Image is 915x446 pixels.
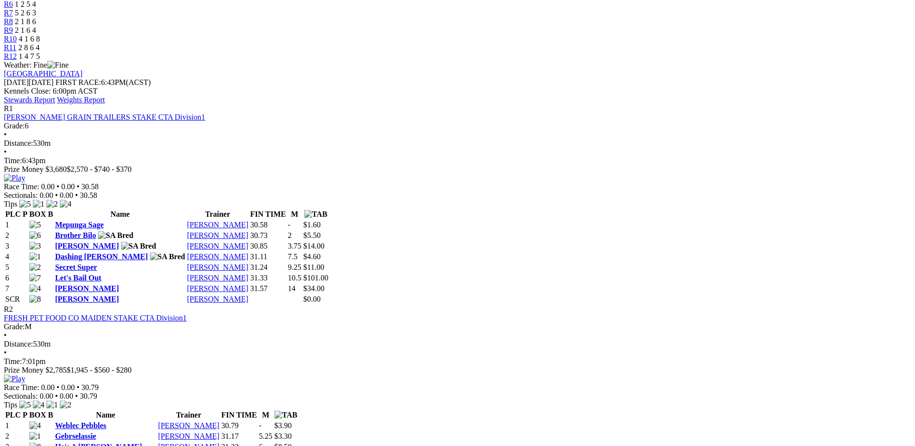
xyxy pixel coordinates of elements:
[41,383,55,391] span: 0.00
[15,26,36,34] span: 2 1 6 4
[303,252,321,261] span: $4.60
[4,200,17,208] span: Tips
[80,191,97,199] span: 30.58
[55,284,119,293] a: [PERSON_NAME]
[4,78,29,86] span: [DATE]
[288,231,292,239] text: 2
[187,252,248,261] a: [PERSON_NAME]
[55,392,58,400] span: •
[4,35,17,43] a: R10
[4,139,33,147] span: Distance:
[4,340,33,348] span: Distance:
[250,252,287,262] td: 31.11
[4,148,7,156] span: •
[4,70,82,78] a: [GEOGRAPHIC_DATA]
[303,274,328,282] span: $101.00
[5,421,28,431] td: 1
[29,242,41,251] img: 3
[250,273,287,283] td: 31.33
[187,263,248,271] a: [PERSON_NAME]
[288,284,296,293] text: 14
[303,295,321,303] span: $0.00
[29,210,46,218] span: BOX
[19,35,40,43] span: 4 1 6 8
[4,331,7,339] span: •
[15,17,36,26] span: 2 1 8 6
[61,182,75,191] span: 0.00
[60,200,71,209] img: 4
[55,221,104,229] a: Mepunga Sage
[304,210,328,219] img: TAB
[29,221,41,229] img: 5
[46,200,58,209] img: 2
[29,263,41,272] img: 2
[4,165,911,174] div: Prize Money $3,680
[259,432,273,440] text: 5.25
[187,274,248,282] a: [PERSON_NAME]
[4,87,911,96] div: Kennels Close: 6:00pm ACST
[4,401,17,409] span: Tips
[221,410,258,420] th: FIN TIME
[60,191,73,199] span: 0.00
[60,401,71,409] img: 2
[158,421,219,430] a: [PERSON_NAME]
[4,392,38,400] span: Sectionals:
[75,392,78,400] span: •
[48,411,53,419] span: B
[4,156,22,165] span: Time:
[55,432,96,440] a: Gebrselassie
[221,421,258,431] td: 30.79
[23,210,27,218] span: P
[5,263,28,272] td: 5
[250,284,287,293] td: 31.57
[187,295,248,303] a: [PERSON_NAME]
[29,421,41,430] img: 4
[55,295,119,303] a: [PERSON_NAME]
[5,241,28,251] td: 3
[274,411,298,419] img: TAB
[55,274,101,282] a: Let's Bail Out
[150,252,185,261] img: SA Bred
[4,357,911,366] div: 7:01pm
[55,78,101,86] span: FIRST RACE:
[55,231,96,239] a: Brother Bilo
[55,242,119,250] a: [PERSON_NAME]
[274,421,292,430] span: $3.90
[48,210,53,218] span: B
[4,26,13,34] a: R9
[67,165,132,173] span: $2,570 - $740 - $370
[46,401,58,409] img: 1
[23,411,27,419] span: P
[4,314,187,322] a: FRESH PET FOOD CO MAIDEN STAKE CTA Division1
[29,411,46,419] span: BOX
[303,231,321,239] span: $5.50
[4,191,38,199] span: Sectionals:
[288,263,301,271] text: 9.25
[187,242,248,250] a: [PERSON_NAME]
[55,263,97,271] a: Secret Super
[4,17,13,26] a: R8
[40,191,53,199] span: 0.00
[187,231,248,239] a: [PERSON_NAME]
[55,410,157,420] th: Name
[5,231,28,240] td: 2
[4,348,7,357] span: •
[77,182,80,191] span: •
[288,274,301,282] text: 10.5
[250,209,287,219] th: FIN TIME
[121,242,156,251] img: SA Bred
[19,200,31,209] img: 5
[33,200,44,209] img: 1
[4,357,22,365] span: Time:
[4,305,13,313] span: R2
[4,113,205,121] a: [PERSON_NAME] GRAIN TRAILERS STAKE CTA Division1
[55,421,106,430] a: Weblec Pebbles
[80,392,97,400] span: 30.79
[47,61,68,70] img: Fine
[98,231,133,240] img: SA Bred
[5,294,28,304] td: SCR
[4,366,911,375] div: Prize Money $2,785
[61,383,75,391] span: 0.00
[29,295,41,304] img: 8
[158,410,220,420] th: Trainer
